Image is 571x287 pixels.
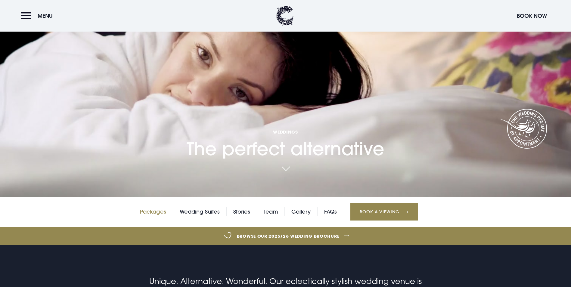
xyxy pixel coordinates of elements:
span: Menu [38,12,53,19]
a: Stories [233,207,250,216]
img: Clandeboye Lodge [276,6,294,26]
button: Book Now [514,9,550,22]
a: FAQs [324,207,337,216]
h1: The perfect alternative [187,94,384,159]
a: Team [264,207,278,216]
span: Weddings [187,129,384,135]
a: Wedding Suites [180,207,220,216]
a: Gallery [291,207,311,216]
button: Menu [21,9,56,22]
a: Book a Viewing [350,203,418,221]
a: Packages [140,207,166,216]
